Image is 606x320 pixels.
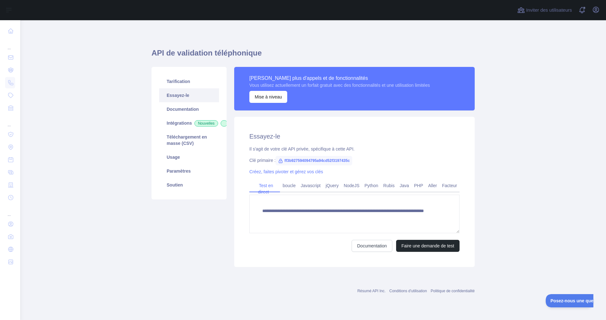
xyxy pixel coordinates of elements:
font: [PERSON_NAME] plus d'appels et de fonctionnalités [249,75,368,81]
font: Python [365,183,378,188]
font: Posez-nous une question [5,4,58,9]
a: Créez, faites pivoter et gérez vos clés [249,169,323,174]
font: ... [8,46,11,50]
a: Documentation [352,240,392,252]
font: Essayez-le [249,133,280,140]
font: Documentation [167,107,199,112]
font: Paramètres [167,169,191,174]
a: IntégrationsNouvelles [159,116,219,130]
a: Essayez-le [159,88,219,102]
font: Usage [167,155,180,160]
font: Intégrations [167,121,192,126]
font: ff3b927594094795a94cd52f3197435c [284,158,350,163]
a: Paramètres [159,164,219,178]
font: Rubis [383,183,395,188]
font: NodeJS [344,183,359,188]
a: Documentation [159,102,219,116]
font: Javascript [301,183,321,188]
font: Nouvelles [198,121,215,126]
font: Vous utilisez actuellement un forfait gratuit avec des fonctionnalités et une utilisation limitées [249,83,430,88]
font: Faire une demande de test [401,243,454,248]
a: Soutien [159,178,219,192]
button: Mise à niveau [249,91,287,103]
a: Résumé API Inc. [357,289,385,293]
button: Inviter des utilisateurs [516,5,573,15]
a: Conditions d'utilisation [389,289,427,293]
font: Java [400,183,409,188]
a: Politique de confidentialité [431,289,475,293]
font: ... [8,123,11,127]
font: Clé primaire : [249,158,276,163]
a: Usage [159,150,219,164]
font: Documentation [357,243,387,248]
a: Téléchargement en masse (CSV) [159,130,219,150]
iframe: Basculer le support client [546,294,593,307]
font: Mise à niveau [255,94,282,99]
font: ... [8,212,11,217]
font: Facteur [442,183,457,188]
font: PHP [414,183,423,188]
font: Il s'agit de votre clé API privée, spécifique à cette API. [249,146,354,151]
font: Test en direct [258,183,273,194]
font: Aller [428,183,437,188]
font: Tarification [167,79,190,84]
font: Téléchargement en masse (CSV) [167,134,207,146]
a: Tarification [159,74,219,88]
font: Essayez-le [167,93,189,98]
font: boucle [282,183,295,188]
font: Inviter des utilisateurs [526,7,572,13]
font: API de validation téléphonique [151,49,262,57]
button: Faire une demande de test [396,240,460,252]
font: jQuery [326,183,339,188]
font: Soutien [167,182,183,187]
